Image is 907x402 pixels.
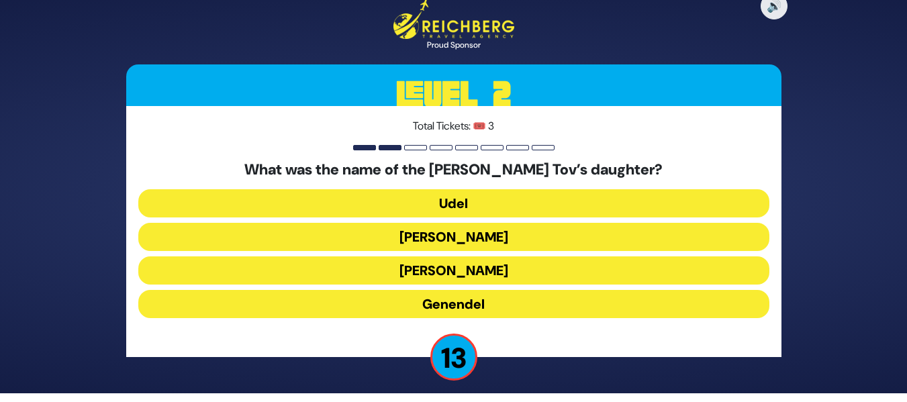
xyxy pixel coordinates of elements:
[138,189,769,217] button: Udel
[393,39,514,51] div: Proud Sponsor
[430,334,477,381] p: 13
[138,118,769,134] p: Total Tickets: 🎟️ 3
[138,290,769,318] button: Genendel
[138,256,769,285] button: [PERSON_NAME]
[126,64,781,125] h3: Level 2
[138,223,769,251] button: [PERSON_NAME]
[138,161,769,179] h5: What was the name of the [PERSON_NAME] Tov’s daughter?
